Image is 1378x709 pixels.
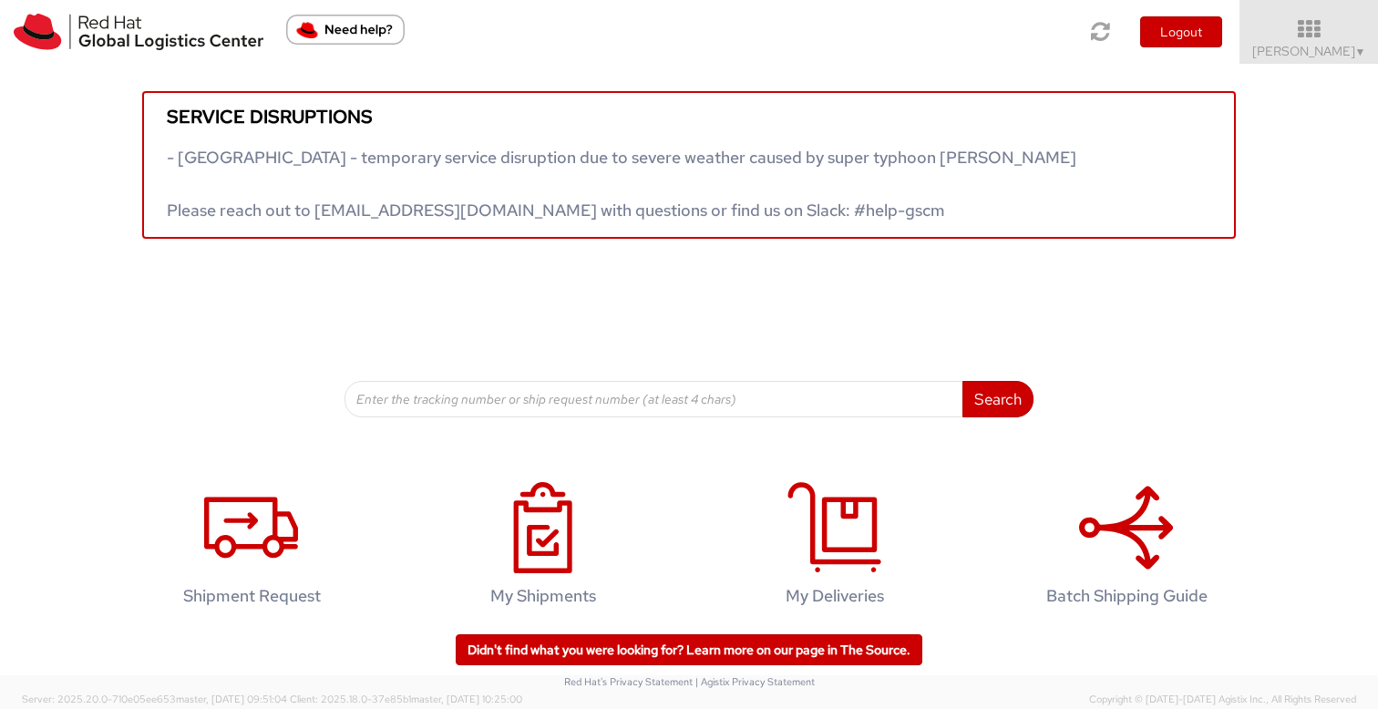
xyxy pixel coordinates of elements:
[695,675,815,688] a: | Agistix Privacy Statement
[142,91,1236,239] a: Service disruptions - [GEOGRAPHIC_DATA] - temporary service disruption due to severe weather caus...
[14,14,263,50] img: rh-logistics-00dfa346123c4ec078e1.svg
[22,693,287,705] span: Server: 2025.20.0-710e05ee653
[286,15,405,45] button: Need help?
[167,107,1211,127] h5: Service disruptions
[134,587,369,605] h4: Shipment Request
[1089,693,1356,707] span: Copyright © [DATE]-[DATE] Agistix Inc., All Rights Reserved
[962,381,1033,417] button: Search
[1009,587,1244,605] h4: Batch Shipping Guide
[1355,45,1366,59] span: ▼
[426,587,661,605] h4: My Shipments
[456,634,922,665] a: Didn't find what you were looking for? Learn more on our page in The Source.
[176,693,287,705] span: master, [DATE] 09:51:04
[1140,16,1222,47] button: Logout
[115,463,388,633] a: Shipment Request
[1252,43,1366,59] span: [PERSON_NAME]
[290,693,522,705] span: Client: 2025.18.0-37e85b1
[344,381,963,417] input: Enter the tracking number or ship request number (at least 4 chars)
[411,693,522,705] span: master, [DATE] 10:25:00
[698,463,972,633] a: My Deliveries
[167,147,1076,221] span: - [GEOGRAPHIC_DATA] - temporary service disruption due to severe weather caused by super typhoon ...
[717,587,952,605] h4: My Deliveries
[564,675,693,688] a: Red Hat's Privacy Statement
[990,463,1263,633] a: Batch Shipping Guide
[406,463,680,633] a: My Shipments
